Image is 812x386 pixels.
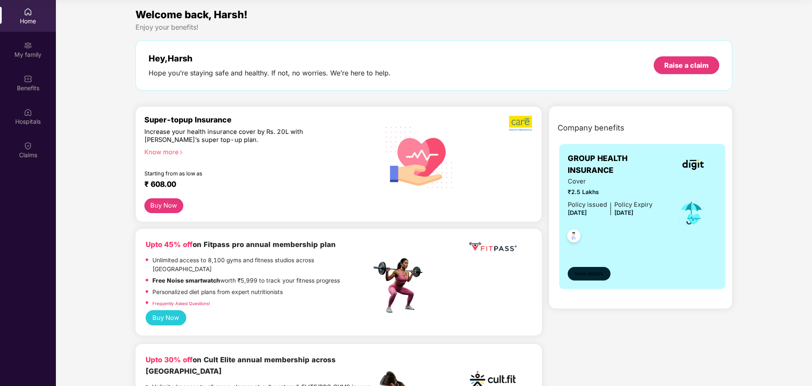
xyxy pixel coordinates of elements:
button: Buy Now [146,310,186,326]
p: Personalized diet plans from expert nutritionists [152,288,283,297]
div: Increase your health insurance cover by Rs. 20L with [PERSON_NAME]’s super top-up plan. [144,128,334,144]
img: svg+xml;base64,PHN2ZyBpZD0iSG9zcGl0YWxzIiB4bWxucz0iaHR0cDovL3d3dy53My5vcmcvMjAwMC9zdmciIHdpZHRoPS... [24,108,32,117]
div: Starting from as low as [144,170,335,176]
img: b5dec4f62d2307b9de63beb79f102df3.png [509,115,533,131]
img: fppp.png [467,239,518,255]
img: icon [678,199,705,227]
div: Policy Expiry [614,200,652,210]
span: Cover [568,177,652,186]
div: Know more [144,148,366,154]
img: svg+xml;base64,PHN2ZyB4bWxucz0iaHR0cDovL3d3dy53My5vcmcvMjAwMC9zdmciIHdpZHRoPSI0OC45NDMiIGhlaWdodD... [563,227,584,247]
span: Welcome back, Harsh! [135,8,248,21]
div: Super-topup Insurance [144,115,371,124]
span: ₹2.5 Lakhs [568,188,652,197]
div: ₹ 608.00 [144,180,363,190]
div: Raise a claim [664,61,709,70]
img: svg+xml;base64,PHN2ZyBpZD0iQ2xhaW0iIHhtbG5zPSJodHRwOi8vd3d3LnczLm9yZy8yMDAwL3N2ZyIgd2lkdGg9IjIwIi... [24,142,32,150]
div: Policy issued [568,200,607,210]
b: Upto 30% off [146,355,193,364]
span: GROUP HEALTH INSURANCE [568,153,669,177]
img: fpp.png [371,256,430,315]
span: Company benefits [558,122,624,134]
img: svg+xml;base64,PHN2ZyB3aWR0aD0iMjAiIGhlaWdodD0iMjAiIHZpZXdCb3g9IjAgMCAyMCAyMCIgZmlsbD0ibm9uZSIgeG... [24,41,32,50]
p: Unlimited access to 8,100 gyms and fitness studios across [GEOGRAPHIC_DATA] [152,256,371,274]
img: insurerLogo [682,159,704,170]
span: [DATE] [614,209,633,216]
span: View details [574,270,603,278]
b: on Cult Elite annual membership across [GEOGRAPHIC_DATA] [146,355,336,375]
b: on Fitpass pro annual membership plan [146,240,336,249]
strong: Free Noise smartwatch [152,277,220,284]
div: Hope you’re staying safe and healthy. If not, no worries. We’re here to help. [149,69,391,78]
div: Hey, Harsh [149,53,391,64]
button: View details [568,267,610,280]
span: right [179,150,183,155]
button: Buy Now [144,198,183,213]
img: svg+xml;base64,PHN2ZyBpZD0iQmVuZWZpdHMiIHhtbG5zPSJodHRwOi8vd3d3LnczLm9yZy8yMDAwL3N2ZyIgd2lkdGg9Ij... [24,75,32,83]
b: Upto 45% off [146,240,193,249]
span: [DATE] [568,209,587,216]
p: worth ₹5,999 to track your fitness progress [152,276,340,286]
a: Frequently Asked Questions! [152,301,210,306]
img: svg+xml;base64,PHN2ZyB4bWxucz0iaHR0cDovL3d3dy53My5vcmcvMjAwMC9zdmciIHhtbG5zOnhsaW5rPSJodHRwOi8vd3... [379,116,460,198]
div: Enjoy your benefits! [135,23,733,32]
img: svg+xml;base64,PHN2ZyBpZD0iSG9tZSIgeG1sbnM9Imh0dHA6Ly93d3cudzMub3JnLzIwMDAvc3ZnIiB3aWR0aD0iMjAiIG... [24,8,32,16]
